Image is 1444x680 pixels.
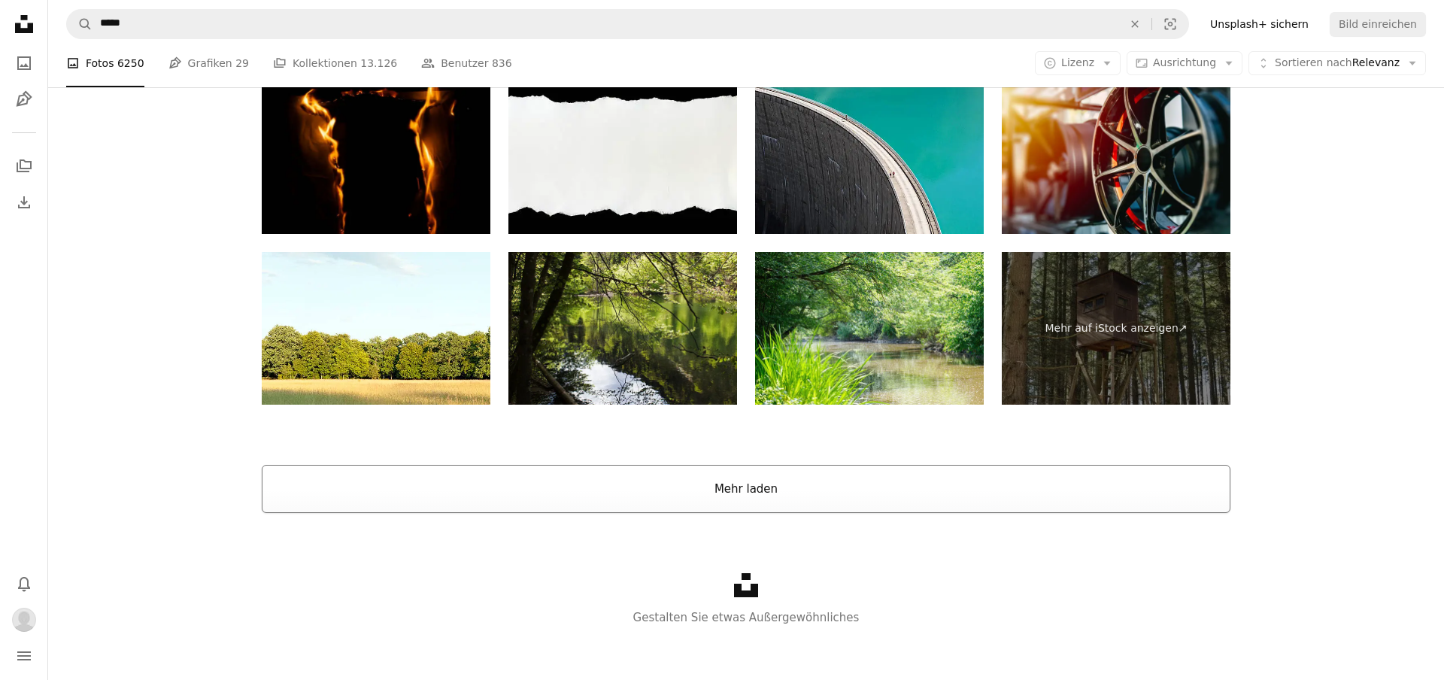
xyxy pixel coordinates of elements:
img: burning paper, glowing edge of paper [262,82,490,235]
button: Löschen [1118,10,1151,38]
form: Finden Sie Bildmaterial auf der ganzen Webseite [66,9,1189,39]
button: Lizenz [1035,51,1121,75]
img: Ruhiger Pfrillsee in Österreich [508,252,737,405]
button: Menü [9,641,39,671]
button: Unsplash suchen [67,10,93,38]
button: Bild einreichen [1330,12,1426,36]
a: Unsplash+ sichern [1201,12,1318,36]
p: Gestalten Sie etwas Außergewöhnliches [48,609,1444,627]
button: Profil [9,605,39,635]
a: Kollektionen 13.126 [273,39,397,87]
a: Kollektionen [9,151,39,181]
span: 13.126 [360,55,397,71]
button: Mehr laden [262,465,1230,513]
a: Startseite — Unsplash [9,9,39,42]
button: Ausrichtung [1127,51,1242,75]
a: Bisherige Downloads [9,187,39,217]
a: Grafiken 29 [168,39,249,87]
img: Avatar von Benutzer Wolfram Drosihn [12,608,36,632]
span: Ausrichtung [1153,56,1216,68]
span: Sortieren nach [1275,56,1352,68]
button: Sortieren nachRelevanz [1248,51,1426,75]
img: Rand der Laubwälder Holz mit Sommer-Wiese infrontof. [262,252,490,405]
a: Mehr auf iStock anzeigen↗ [1002,252,1230,405]
img: Zerrissen Stück [508,82,737,235]
span: Relevanz [1275,56,1400,71]
a: Grafiken [9,84,39,114]
img: Menschen zu Fuß am Rand der Stausee Mooserboden Dam, Kaprun, Österreich [755,82,984,235]
img: Fluss mit üppiger grüner Vegetation [755,252,984,405]
span: Lizenz [1061,56,1094,68]
button: Benachrichtigungen [9,569,39,599]
button: Visuelle Suche [1152,10,1188,38]
span: 836 [492,55,512,71]
img: Rad-Legierung Räder Felge oder Mag Rad Hochleistungs Auto-Teil-Dekoration [1002,82,1230,235]
a: Benutzer 836 [421,39,511,87]
a: Fotos [9,48,39,78]
span: 29 [235,55,249,71]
